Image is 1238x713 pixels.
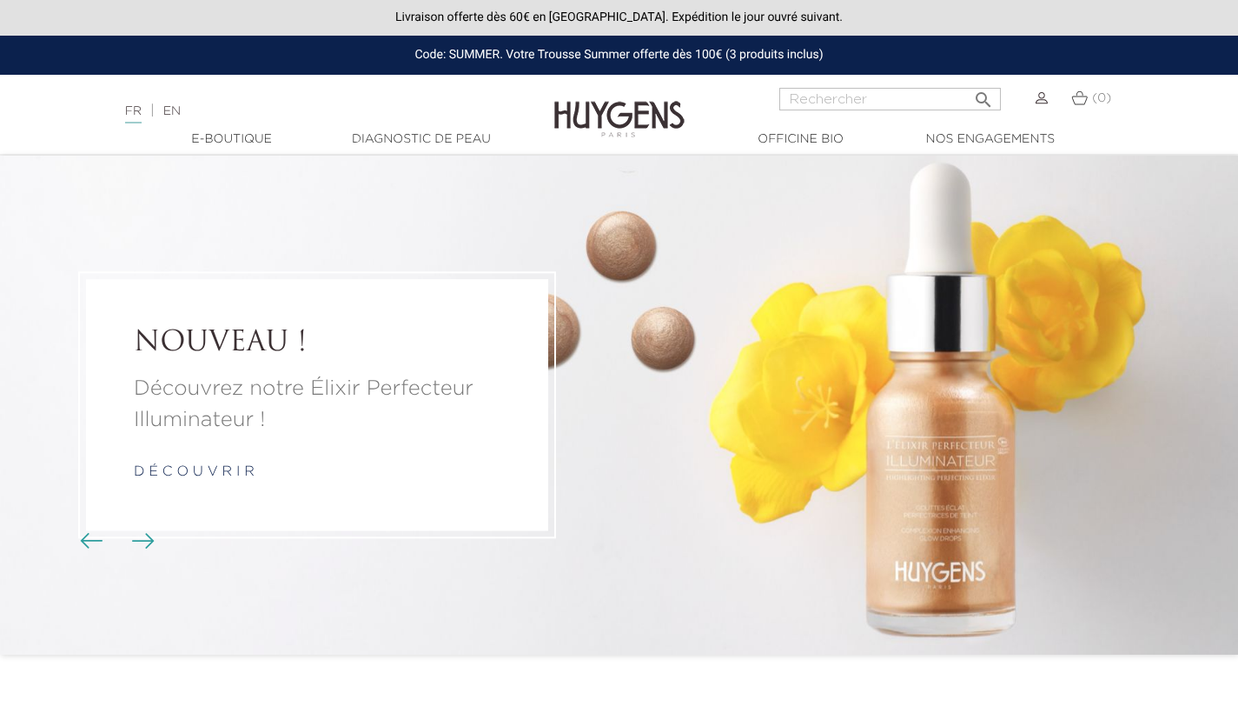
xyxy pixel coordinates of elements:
[554,73,685,140] img: Huygens
[134,327,500,360] a: NOUVEAU !
[116,101,503,122] div: |
[134,374,500,436] a: Découvrez notre Élixir Perfecteur Illuminateur !
[134,466,255,480] a: d é c o u v r i r
[334,130,508,149] a: Diagnostic de peau
[973,84,994,105] i: 
[779,88,1001,110] input: Rechercher
[968,83,999,106] button: 
[163,105,181,117] a: EN
[145,130,319,149] a: E-Boutique
[1092,92,1111,104] span: (0)
[87,529,143,555] div: Boutons du carrousel
[714,130,888,149] a: Officine Bio
[125,105,142,123] a: FR
[904,130,1077,149] a: Nos engagements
